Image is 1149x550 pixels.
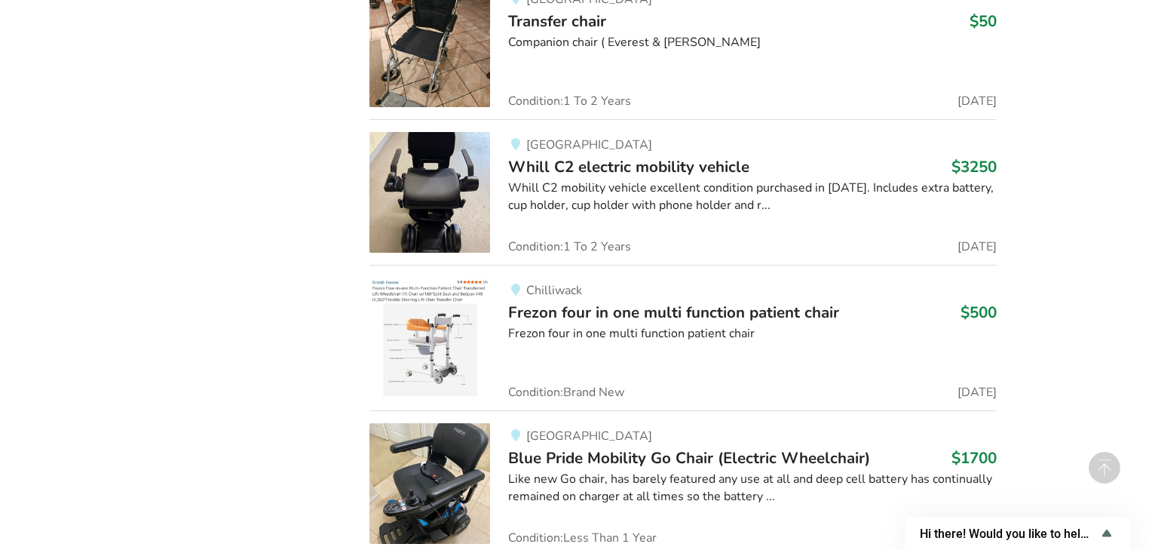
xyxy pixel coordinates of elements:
span: [DATE] [957,386,997,398]
div: Companion chair ( Everest & [PERSON_NAME] [508,34,996,51]
h3: $500 [961,303,997,322]
span: Blue Pride Mobility Go Chair (Electric Wheelchair) [508,447,870,469]
img: transfer aids-frezon four in one multi function patient chair [369,278,490,398]
img: mobility-blue pride mobility go chair (electric wheelchair) [369,423,490,544]
span: Condition: 1 To 2 Years [508,95,631,107]
span: Condition: Less Than 1 Year [508,532,657,544]
span: Chilliwack [526,282,582,299]
h3: $3250 [951,157,997,177]
h3: $1700 [951,448,997,468]
span: [DATE] [957,95,997,107]
div: Like new Go chair, has barely featured any use at all and deep cell battery has continually remai... [508,471,996,505]
span: Transfer chair [508,11,606,32]
a: mobility-whill c2 electric mobility vehicle[GEOGRAPHIC_DATA]Whill C2 electric mobility vehicle$32... [369,119,996,265]
span: Condition: 1 To 2 Years [508,241,631,253]
div: Frezon four in one multi function patient chair [508,325,996,343]
span: [DATE] [957,241,997,253]
span: Hi there! Would you like to help us improve AssistList? [920,527,1098,541]
span: [GEOGRAPHIC_DATA] [526,428,652,444]
span: Whill C2 electric mobility vehicle [508,156,749,177]
span: Condition: Brand New [508,386,624,398]
span: [GEOGRAPHIC_DATA] [526,137,652,153]
button: Show survey - Hi there! Would you like to help us improve AssistList? [920,524,1116,542]
span: Frezon four in one multi function patient chair [508,302,839,323]
div: Whill C2 mobility vehicle excellent condition purchased in [DATE]. Includes extra battery, cup ho... [508,180,996,214]
img: mobility-whill c2 electric mobility vehicle [369,132,490,253]
h3: $50 [970,11,997,31]
a: transfer aids-frezon four in one multi function patient chair ChilliwackFrezon four in one multi ... [369,265,996,410]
